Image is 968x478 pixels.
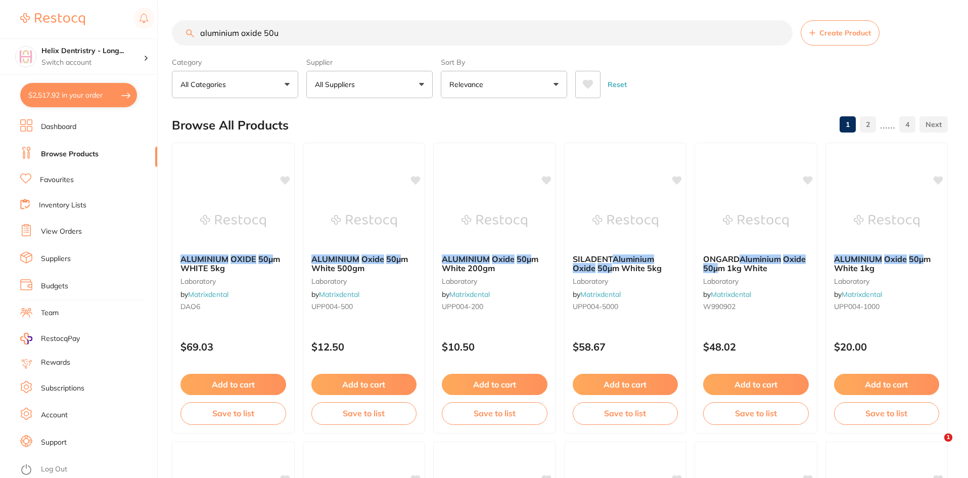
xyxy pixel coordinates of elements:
b: ALUMINIUM Oxide 50µm White 200gm [442,254,547,273]
span: UPP004-200 [442,302,483,311]
button: Save to list [311,402,417,424]
a: Matrixdental [319,290,359,299]
em: 50µ [386,254,401,264]
em: Aluminium [613,254,654,264]
button: Save to list [573,402,678,424]
button: Add to cart [442,374,547,395]
a: Subscriptions [41,383,84,394]
a: Support [41,438,67,448]
img: SILADENT Aluminium Oxide 50µm White 5kg [592,196,658,246]
em: ALUMINIUM [180,254,228,264]
img: RestocqPay [20,333,32,344]
a: Matrixdental [842,290,882,299]
small: laboratory [180,277,286,285]
a: RestocqPay [20,333,80,344]
span: ONGARD [703,254,740,264]
p: Switch account [41,58,144,68]
button: Add to cart [311,374,417,395]
em: 50µ [703,263,718,273]
p: $12.50 [311,341,417,353]
span: m 1kg White [718,263,767,273]
a: Team [41,308,59,318]
span: 1 [944,433,952,442]
a: Matrixdental [711,290,751,299]
label: Sort By [441,58,567,67]
small: laboratory [311,277,417,285]
p: Relevance [449,79,487,90]
button: $2,517.92 in your order [20,83,137,107]
b: ALUMINIUM OXIDE 50µm WHITE 5kg [180,254,286,273]
b: SILADENT Aluminium Oxide 50µm White 5kg [573,254,678,273]
span: UPP004-500 [311,302,353,311]
p: ...... [880,119,895,131]
p: All Categories [180,79,230,90]
em: 50µ [909,254,924,264]
em: Oxide [783,254,806,264]
span: m White 500gm [311,254,408,273]
button: Save to list [834,402,940,424]
button: All Categories [172,71,298,98]
span: by [442,290,490,299]
img: Restocq Logo [20,13,85,25]
span: m White 5kg [612,263,662,273]
span: by [573,290,621,299]
a: Inventory Lists [39,200,86,210]
span: W990902 [703,302,735,311]
a: 1 [840,114,856,135]
em: ALUMINIUM [834,254,882,264]
b: ALUMINIUM Oxide 50µm White 1kg [834,254,940,273]
button: Save to list [703,402,809,424]
a: Account [41,410,68,420]
p: $10.50 [442,341,547,353]
a: 2 [860,114,876,135]
p: $48.02 [703,341,809,353]
img: ALUMINIUM Oxide 50µm White 1kg [854,196,919,246]
b: ALUMINIUM Oxide 50µm White 500gm [311,254,417,273]
span: Create Product [819,29,871,37]
img: ONGARD Aluminium Oxide 50µm 1kg White [723,196,789,246]
img: Helix Dentristry - Long Jetty [16,47,36,67]
a: Favourites [40,175,74,185]
a: Rewards [41,358,70,368]
em: Oxide [573,263,595,273]
small: laboratory [834,277,940,285]
button: Add to cart [180,374,286,395]
a: Matrixdental [449,290,490,299]
b: ONGARD Aluminium Oxide 50µm 1kg White [703,254,809,273]
a: Matrixdental [580,290,621,299]
label: Supplier [306,58,433,67]
img: ALUMINIUM Oxide 50µm White 500gm [331,196,397,246]
small: laboratory [703,277,809,285]
iframe: Intercom live chat [924,433,948,458]
em: ALUMINIUM [442,254,490,264]
span: DAO6 [180,302,200,311]
button: Add to cart [834,374,940,395]
span: by [311,290,359,299]
a: Restocq Logo [20,8,85,31]
p: $58.67 [573,341,678,353]
button: Reset [605,71,630,98]
p: All Suppliers [315,79,359,90]
a: View Orders [41,227,82,237]
a: Dashboard [41,122,76,132]
p: $20.00 [834,341,940,353]
button: Relevance [441,71,567,98]
button: Create Product [801,20,880,46]
small: laboratory [573,277,678,285]
a: Suppliers [41,254,71,264]
a: Browse Products [41,149,99,159]
em: ALUMINIUM [311,254,359,264]
button: All Suppliers [306,71,433,98]
button: Save to list [442,402,547,424]
span: UPP004-1000 [834,302,880,311]
h4: Helix Dentristry - Long Jetty [41,46,144,56]
a: Matrixdental [188,290,228,299]
em: Oxide [361,254,384,264]
em: Oxide [492,254,515,264]
span: m White 1kg [834,254,931,273]
input: Search Products [172,20,793,46]
small: laboratory [442,277,547,285]
em: Aluminium [740,254,781,264]
span: by [703,290,751,299]
a: Budgets [41,281,68,291]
